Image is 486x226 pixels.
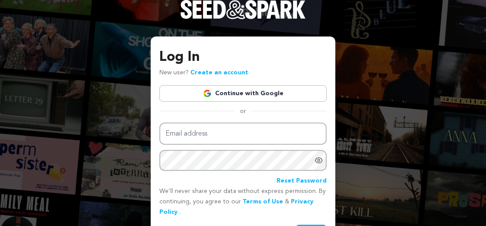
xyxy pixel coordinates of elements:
span: or [235,107,251,116]
h3: Log In [159,47,327,68]
input: Email address [159,123,327,145]
a: Reset Password [277,176,327,186]
a: Privacy Policy [159,199,314,215]
img: Google logo [203,89,212,98]
p: We’ll never share your data without express permission. By continuing, you agree to our & . [159,186,327,217]
a: Show password as plain text. Warning: this will display your password on the screen. [314,156,323,165]
p: New user? [159,68,248,78]
a: Continue with Google [159,85,327,102]
a: Terms of Use [243,199,283,205]
a: Create an account [190,70,248,76]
